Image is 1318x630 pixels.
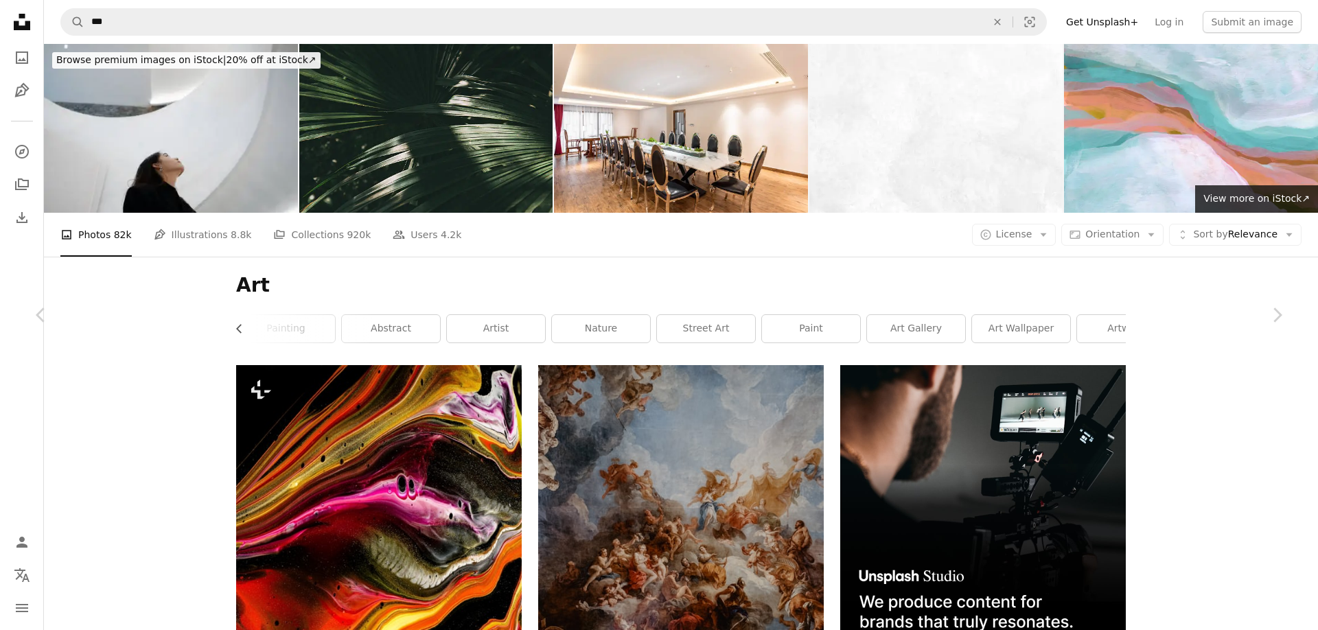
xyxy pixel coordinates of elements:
button: Visual search [1013,9,1046,35]
img: Green Leaf in Sunlight with Dark Background [299,44,553,213]
span: 8.8k [231,227,251,242]
a: paint [762,315,860,342]
button: Orientation [1061,224,1164,246]
a: artist [447,315,545,342]
span: 4.2k [441,227,461,242]
button: Sort byRelevance [1169,224,1302,246]
div: 20% off at iStock ↗ [52,52,321,69]
button: scroll list to the left [236,315,252,342]
a: Browse premium images on iStock|20% off at iStock↗ [44,44,329,77]
a: a close up of a colorful object on a black background [236,573,522,585]
span: Browse premium images on iStock | [56,54,226,65]
button: Submit an image [1203,11,1302,33]
img: Marble Abstract Christmas White Gray Grunge Texture Wave Pattern Snow Ice Floe Hill Silver Winter... [809,44,1063,213]
a: Download History [8,204,36,231]
span: Orientation [1085,229,1140,240]
a: nature [552,315,650,342]
a: art wallpaper [972,315,1070,342]
span: License [996,229,1032,240]
button: License [972,224,1056,246]
a: street art [657,315,755,342]
a: Log in [1146,11,1192,33]
a: Photos [8,44,36,71]
span: Sort by [1193,229,1227,240]
button: Language [8,561,36,589]
a: Collections [8,171,36,198]
button: Search Unsplash [61,9,84,35]
span: 920k [347,227,371,242]
a: Illustrations 8.8k [154,213,252,257]
button: Clear [982,9,1013,35]
a: artwork [1077,315,1175,342]
a: art gallery [867,315,965,342]
a: View more on iStock↗ [1195,185,1318,213]
a: a painting on the ceiling of a building [538,537,824,550]
a: Get Unsplash+ [1058,11,1146,33]
span: Relevance [1193,228,1277,242]
h1: Art [236,273,1126,298]
button: Menu [8,594,36,622]
a: Illustrations [8,77,36,104]
a: Users 4.2k [393,213,461,257]
a: abstract [342,315,440,342]
a: Log in / Sign up [8,528,36,556]
a: painting [237,315,335,342]
span: View more on iStock ↗ [1203,193,1310,204]
img: Decor of western style restaurant with marble dining table and simple chairs [554,44,808,213]
a: Collections 920k [273,213,371,257]
a: Explore [8,138,36,165]
form: Find visuals sitewide [60,8,1047,36]
img: Art Watercolor and Acrylic smear blot. Abstract texture color stain copy space background. [1064,44,1318,213]
a: Next [1236,249,1318,381]
img: A beautiful woman is walking and shopping on the spiral staircase [44,44,298,213]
